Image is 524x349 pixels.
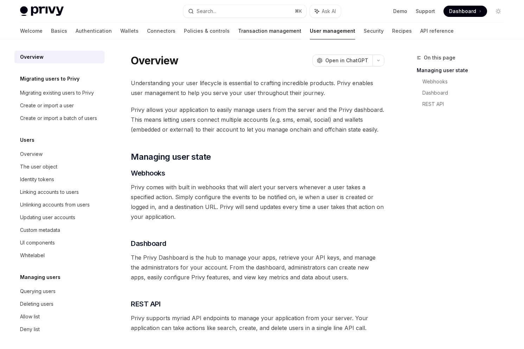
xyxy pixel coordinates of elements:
[131,78,384,98] span: Understanding your user lifecycle is essential to crafting incredible products. Privy enables use...
[131,54,178,67] h1: Overview
[20,312,40,321] div: Allow list
[325,57,368,64] span: Open in ChatGPT
[20,114,97,122] div: Create or import a batch of users
[51,23,67,39] a: Basics
[443,6,487,17] a: Dashboard
[14,310,104,323] a: Allow list
[310,5,341,18] button: Ask AI
[131,313,384,333] span: Privy supports myriad API endpoints to manage your application from your server. Your application...
[295,8,302,14] span: ⌘ K
[14,224,104,236] a: Custom metadata
[131,299,160,309] span: REST API
[14,99,104,112] a: Create or import a user
[312,55,372,66] button: Open in ChatGPT
[76,23,112,39] a: Authentication
[20,150,43,158] div: Overview
[147,23,175,39] a: Connectors
[20,273,60,281] h5: Managing users
[14,249,104,262] a: Whitelabel
[14,51,104,63] a: Overview
[20,6,64,16] img: light logo
[20,23,43,39] a: Welcome
[14,285,104,298] a: Querying users
[20,136,34,144] h5: Users
[14,160,104,173] a: The user object
[322,8,336,15] span: Ask AI
[184,23,230,39] a: Policies & controls
[20,201,90,209] div: Unlinking accounts from users
[310,23,355,39] a: User management
[183,5,306,18] button: Search...⌘K
[14,198,104,211] a: Unlinking accounts from users
[14,236,104,249] a: UI components
[364,23,384,39] a: Security
[14,112,104,125] a: Create or import a batch of users
[20,239,55,247] div: UI components
[449,8,476,15] span: Dashboard
[20,53,44,61] div: Overview
[14,87,104,99] a: Migrating existing users to Privy
[197,7,216,15] div: Search...
[131,239,166,248] span: Dashboard
[422,99,510,110] a: REST API
[14,298,104,310] a: Deleting users
[20,175,54,184] div: Identity tokens
[131,182,384,222] span: Privy comes with built in webhooks that will alert your servers whenever a user takes a specified...
[238,23,301,39] a: Transaction management
[131,151,211,163] span: Managing user state
[14,148,104,160] a: Overview
[20,325,40,334] div: Deny list
[20,89,94,97] div: Migrating existing users to Privy
[20,226,60,234] div: Custom metadata
[392,23,412,39] a: Recipes
[20,300,53,308] div: Deleting users
[20,163,57,171] div: The user object
[393,8,407,15] a: Demo
[14,186,104,198] a: Linking accounts to users
[120,23,139,39] a: Wallets
[20,188,79,196] div: Linking accounts to users
[131,253,384,282] span: The Privy Dashboard is the hub to manage your apps, retrieve your API keys, and manage the admini...
[424,53,455,62] span: On this page
[416,8,435,15] a: Support
[131,105,384,134] span: Privy allows your application to easily manage users from the server and the Privy dashboard. Thi...
[20,75,79,83] h5: Migrating users to Privy
[20,287,56,296] div: Querying users
[417,65,510,76] a: Managing user state
[14,211,104,224] a: Updating user accounts
[131,168,165,178] span: Webhooks
[493,6,504,17] button: Toggle dark mode
[20,251,45,260] div: Whitelabel
[20,101,74,110] div: Create or import a user
[422,76,510,87] a: Webhooks
[14,323,104,336] a: Deny list
[422,87,510,99] a: Dashboard
[420,23,454,39] a: API reference
[20,213,75,222] div: Updating user accounts
[14,173,104,186] a: Identity tokens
